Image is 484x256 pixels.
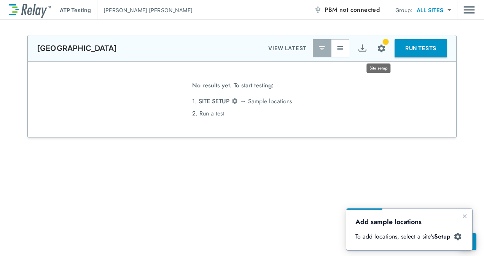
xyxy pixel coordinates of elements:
[346,209,472,250] iframe: bubble
[463,3,475,17] button: Main menu
[37,44,117,53] p: [GEOGRAPHIC_DATA]
[60,6,91,14] p: ATP Testing
[395,39,447,57] button: RUN TESTS
[192,107,292,120] li: 2. Run a test
[353,39,371,57] button: Export
[192,95,292,107] li: 1. → Sample locations
[268,44,307,53] p: VIEW LATEST
[358,44,367,53] img: Export Icon
[395,6,412,14] p: Group:
[311,2,383,17] button: PBM not connected
[325,5,380,15] span: PBM
[377,44,386,53] img: Settings Icon
[103,6,193,14] p: [PERSON_NAME] [PERSON_NAME]
[192,79,274,95] span: No results yet. To start testing:
[318,44,326,52] img: Latest
[371,38,392,58] button: Site setup
[231,98,238,104] img: Settings Icon
[199,97,229,106] span: SITE SETUP
[339,5,380,14] span: not connected
[336,44,344,52] img: View All
[463,3,475,17] img: Drawer Icon
[9,2,51,18] img: LuminUltra Relay
[314,6,322,14] img: Offline Icon
[366,63,390,73] div: Site setup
